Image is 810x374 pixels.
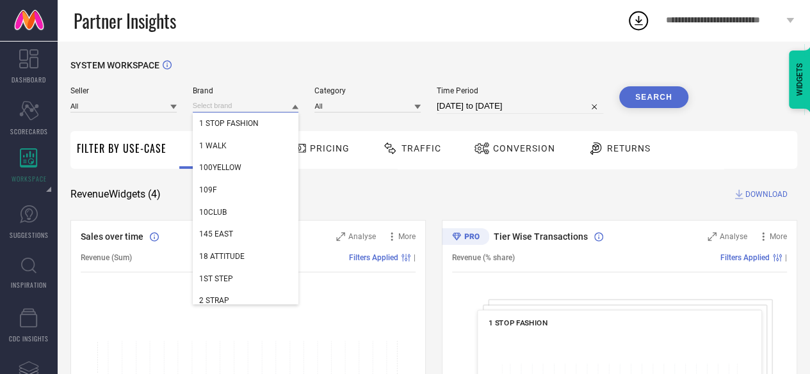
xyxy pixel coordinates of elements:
span: 10CLUB [199,208,227,217]
span: Partner Insights [74,8,176,34]
span: Category [314,86,421,95]
span: SUGGESTIONS [10,230,49,240]
span: Conversion [493,143,555,153]
span: Seller [70,86,177,95]
div: 1ST STEP [193,268,299,290]
span: SCORECARDS [10,127,48,136]
span: Revenue Widgets ( 4 ) [70,188,161,201]
span: INSPIRATION [11,280,47,290]
span: | [785,253,787,262]
span: 145 EAST [199,230,233,238]
span: More [398,232,416,241]
span: Brand [193,86,299,95]
div: 145 EAST [193,223,299,245]
span: WORKSPACE [12,174,47,183]
span: SYSTEM WORKSPACE [70,60,159,70]
div: Open download list [627,9,650,32]
span: More [770,232,787,241]
span: 1 WALK [199,141,227,150]
span: Analyse [720,232,747,241]
span: Pricing [310,143,350,153]
div: 2 STRAP [193,290,299,311]
span: Filters Applied [720,253,770,262]
span: 1ST STEP [199,274,233,283]
span: Revenue (Sum) [81,253,132,262]
span: Traffic [401,143,441,153]
span: 1 STOP FASHION [199,119,259,128]
span: Revenue (% share) [452,253,515,262]
span: Sales over time [81,231,143,242]
span: Time Period [437,86,603,95]
div: 1 STOP FASHION [193,113,299,134]
span: 2 STRAP [199,296,229,305]
div: 10CLUB [193,201,299,223]
span: 109F [199,185,217,194]
div: Premium [442,228,489,247]
svg: Zoom [336,232,345,241]
span: CDC INSIGHTS [9,334,49,343]
span: Filters Applied [349,253,398,262]
span: Analyse [348,232,376,241]
span: 100YELLOW [199,163,241,172]
div: 109F [193,179,299,201]
span: | [414,253,416,262]
span: 1 STOP FASHION [489,318,547,327]
svg: Zoom [708,232,717,241]
button: Search [619,86,688,108]
div: 1 WALK [193,135,299,157]
input: Select time period [437,98,603,114]
span: Returns [607,143,651,153]
span: Tier Wise Transactions [494,231,588,242]
input: Select brand [193,99,299,113]
div: 100YELLOW [193,157,299,178]
span: Filter By Use-Case [77,141,166,156]
span: DASHBOARD [12,75,46,84]
span: DOWNLOAD [745,188,788,201]
div: 18 ATTITUDE [193,245,299,267]
span: 18 ATTITUDE [199,252,245,261]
